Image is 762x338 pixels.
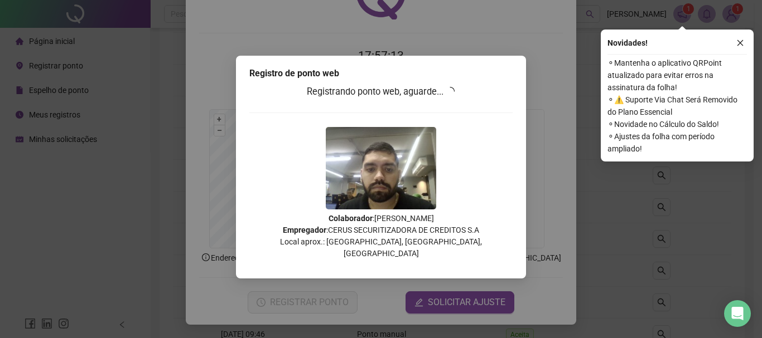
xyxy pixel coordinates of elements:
[249,67,513,80] div: Registro de ponto web
[607,130,747,155] span: ⚬ Ajustes da folha com período ampliado!
[607,57,747,94] span: ⚬ Mantenha o aplicativo QRPoint atualizado para evitar erros na assinatura da folha!
[445,86,455,96] span: loading
[736,39,744,47] span: close
[607,37,648,49] span: Novidades !
[329,214,373,223] strong: Colaborador
[326,127,436,209] img: 2Q==
[283,226,326,234] strong: Empregador
[249,213,513,259] p: : [PERSON_NAME] : CERUS SECURITIZADORA DE CREDITOS S.A Local aprox.: [GEOGRAPHIC_DATA], [GEOGRAPH...
[724,300,751,327] div: Open Intercom Messenger
[607,94,747,118] span: ⚬ ⚠️ Suporte Via Chat Será Removido do Plano Essencial
[607,118,747,130] span: ⚬ Novidade no Cálculo do Saldo!
[249,85,513,99] h3: Registrando ponto web, aguarde...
